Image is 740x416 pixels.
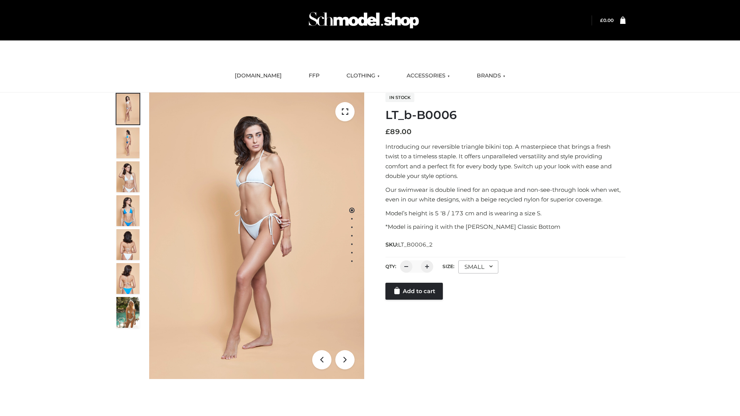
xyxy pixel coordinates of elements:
[401,67,456,84] a: ACCESSORIES
[385,208,626,218] p: Model’s height is 5 ‘8 / 173 cm and is wearing a size S.
[303,67,325,84] a: FFP
[385,127,412,136] bdi: 89.00
[385,185,626,205] p: Our swimwear is double lined for an opaque and non-see-through look when wet, even in our white d...
[442,263,454,269] label: Size:
[341,67,385,84] a: CLOTHING
[116,94,140,124] img: ArielClassicBikiniTop_CloudNine_AzureSky_OW114ECO_1-scaled.jpg
[458,260,498,273] div: SMALL
[385,283,443,300] a: Add to cart
[600,17,614,23] a: £0.00
[116,229,140,260] img: ArielClassicBikiniTop_CloudNine_AzureSky_OW114ECO_7-scaled.jpg
[116,161,140,192] img: ArielClassicBikiniTop_CloudNine_AzureSky_OW114ECO_3-scaled.jpg
[600,17,603,23] span: £
[385,263,396,269] label: QTY:
[398,241,433,248] span: LT_B0006_2
[116,263,140,294] img: ArielClassicBikiniTop_CloudNine_AzureSky_OW114ECO_8-scaled.jpg
[385,222,626,232] p: *Model is pairing it with the [PERSON_NAME] Classic Bottom
[385,240,434,249] span: SKU:
[306,5,422,35] img: Schmodel Admin 964
[385,127,390,136] span: £
[385,142,626,181] p: Introducing our reversible triangle bikini top. A masterpiece that brings a fresh twist to a time...
[229,67,288,84] a: [DOMAIN_NAME]
[471,67,511,84] a: BRANDS
[116,297,140,328] img: Arieltop_CloudNine_AzureSky2.jpg
[116,127,140,158] img: ArielClassicBikiniTop_CloudNine_AzureSky_OW114ECO_2-scaled.jpg
[385,108,626,122] h1: LT_b-B0006
[600,17,614,23] bdi: 0.00
[385,93,414,102] span: In stock
[149,92,364,379] img: LT_b-B0006
[116,195,140,226] img: ArielClassicBikiniTop_CloudNine_AzureSky_OW114ECO_4-scaled.jpg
